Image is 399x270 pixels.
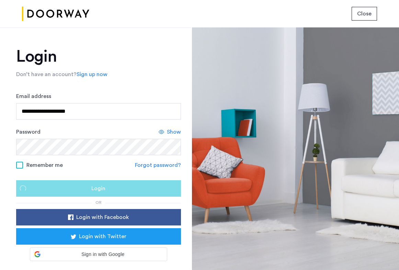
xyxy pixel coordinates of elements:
[16,180,181,197] button: button
[79,232,126,241] span: Login with Twitter
[357,10,372,18] span: Close
[167,128,181,136] span: Show
[16,92,51,100] label: Email address
[16,48,181,65] h1: Login
[30,247,167,261] div: Sign in with Google
[26,161,63,169] span: Remember me
[91,184,105,193] span: Login
[352,7,377,21] button: button
[16,128,41,136] label: Password
[135,161,181,169] a: Forgot password?
[16,209,181,225] button: button
[16,228,181,245] button: button
[16,72,77,77] span: Don’t have an account?
[76,213,129,221] span: Login with Facebook
[77,70,107,78] a: Sign up now
[95,200,102,205] span: or
[22,1,89,27] img: logo
[43,251,163,258] span: Sign in with Google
